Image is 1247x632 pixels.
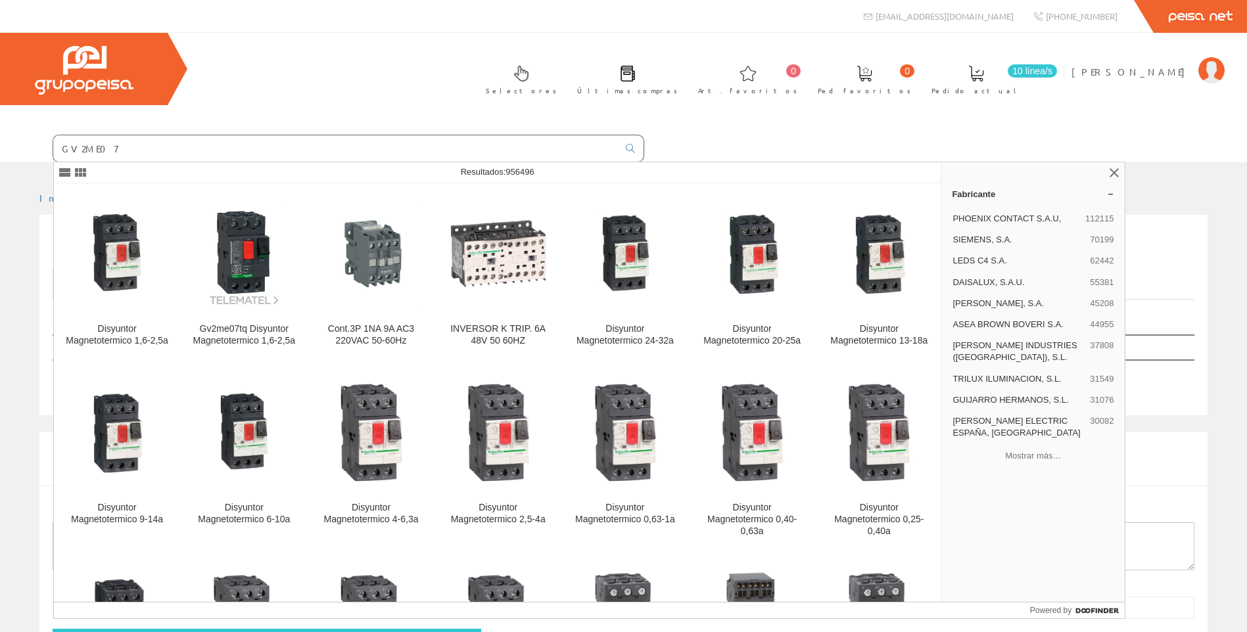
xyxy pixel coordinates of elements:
a: Disyuntor Magnetotermico 4-6,3a Disyuntor Magnetotermico 4-6,3a [308,363,434,553]
span: 44955 [1090,319,1114,330]
a: Disyuntor Magnetotermico 13-18a Disyuntor Magnetotermico 13-18a [816,184,942,362]
span: PHOENIX CONTACT S.A.U, [953,213,1080,225]
span: [EMAIL_ADDRESS][DOMAIN_NAME] [876,11,1014,22]
a: Disyuntor Magnetotermico 1,6-2,5a Disyuntor Magnetotermico 1,6-2,5a [54,184,180,362]
a: Powered by [1030,602,1125,618]
span: GUIJARRO HERMANOS, S.L. [953,394,1085,406]
img: Disyuntor Magnetotermico 6-10a [191,380,296,485]
img: Disyuntor Magnetotermico 13-18a [826,201,931,306]
span: Ped. favoritos [818,84,911,97]
span: 956496 [506,167,534,177]
a: Listado de artículos [53,269,253,300]
div: Gv2me07tq Disyuntor Magnetotermico 1,6-2,5a [191,323,296,347]
label: Descripción personalizada [53,506,286,519]
a: Disyuntor Magnetotermico 24-32a Disyuntor Magnetotermico 24-32a [562,184,688,362]
span: DAISALUX, S.A.U. [953,277,1085,288]
img: Disyuntor Magnetotermico 0,63-1a [573,380,678,485]
div: Disyuntor Magnetotermico 4-6,3a [318,502,423,526]
a: Selectores [473,55,563,102]
img: Cont.3P 1NA 9A AC3 220VAC 50-60Hz [318,201,423,306]
label: Mostrar [53,311,168,331]
span: Pedido actual [931,84,1021,97]
div: Disyuntor Magnetotermico 13-18a [826,323,931,347]
a: INVERSOR K TRIP. 6A 48V 50 60HZ INVERSOR K TRIP. 6A 48V 50 60HZ [435,184,561,362]
div: Disyuntor Magnetotermico 20-25a [699,323,805,347]
span: 31549 [1090,373,1114,385]
img: Disyuntor Magnetotermico 4-6,3a [318,380,423,485]
span: [PERSON_NAME] [1071,65,1192,78]
h1: LC1E0610M7 [53,236,1194,262]
img: Disyuntor Magnetotermico 9-14a [64,380,170,485]
span: 112115 [1085,213,1114,225]
span: LEDS C4 S.A. [953,255,1085,267]
span: Art. favoritos [698,84,797,97]
span: [PHONE_NUMBER] [1046,11,1118,22]
span: [PERSON_NAME] INDUSTRIES ([GEOGRAPHIC_DATA]), S.L. [953,340,1085,363]
td: No se han encontrado artículos, pruebe con otra búsqueda [53,360,1073,392]
span: 10 línea/s [1008,64,1057,78]
div: Disyuntor Magnetotermico 2,5-4a [446,502,551,526]
a: Gv2me07tq Disyuntor Magnetotermico 1,6-2,5a Gv2me07tq Disyuntor Magnetotermico 1,6-2,5a [181,184,307,362]
span: Resultados: [461,167,534,177]
div: Disyuntor Magnetotermico 1,6-2,5a [64,323,170,347]
img: Disyuntor Magnetotermico 0,25-0,40a [826,380,931,485]
a: Inicio [39,192,95,204]
a: Disyuntor Magnetotermico 20-25a Disyuntor Magnetotermico 20-25a [689,184,815,362]
a: [PERSON_NAME] [1071,55,1225,67]
a: 10 línea/s Pedido actual [918,55,1060,102]
a: Disyuntor Magnetotermico 0,25-0,40a Disyuntor Magnetotermico 0,25-0,40a [816,363,942,553]
img: Disyuntor Magnetotermico 0,40-0,63a [699,380,805,485]
span: 31076 [1090,394,1114,406]
span: [PERSON_NAME], S.A. [953,298,1085,309]
a: Últimas compras [564,55,684,102]
span: 37808 [1090,340,1114,363]
img: Grupo Peisa [35,46,133,95]
a: Cont.3P 1NA 9A AC3 220VAC 50-60Hz Cont.3P 1NA 9A AC3 220VAC 50-60Hz [308,184,434,362]
input: Buscar ... [53,135,618,162]
span: 0 [786,64,801,78]
img: Disyuntor Magnetotermico 24-32a [573,201,678,306]
a: Disyuntor Magnetotermico 0,40-0,63a Disyuntor Magnetotermico 0,40-0,63a [689,363,815,553]
div: Disyuntor Magnetotermico 0,25-0,40a [826,502,931,537]
a: Fabricante [941,183,1125,204]
span: TRILUX ILUMINACION, S.L. [953,373,1085,385]
label: Cantidad [53,580,122,593]
button: Mostrar más… [947,445,1119,466]
div: Disyuntor Magnetotermico 6-10a [191,502,296,526]
img: Disyuntor Magnetotermico 1,6-2,5a [64,201,170,306]
div: Disyuntor Magnetotermico 24-32a [573,323,678,347]
div: INVERSOR K TRIP. 6A 48V 50 60HZ [446,323,551,347]
span: 70199 [1090,234,1114,246]
a: Disyuntor Magnetotermico 0,63-1a Disyuntor Magnetotermico 0,63-1a [562,363,688,553]
span: 45208 [1090,298,1114,309]
div: Disyuntor Magnetotermico 9-14a [64,502,170,526]
span: [PERSON_NAME] ELECTRIC ESPAÑA, [GEOGRAPHIC_DATA] [953,415,1085,439]
a: Disyuntor Magnetotermico 6-10a Disyuntor Magnetotermico 6-10a [181,363,307,553]
span: Últimas compras [577,84,678,97]
a: Disyuntor Magnetotermico 9-14a Disyuntor Magnetotermico 9-14a [54,363,180,553]
img: Gv2me07tq Disyuntor Magnetotermico 1,6-2,5a [191,201,296,306]
a: Disyuntor Magnetotermico 2,5-4a Disyuntor Magnetotermico 2,5-4a [435,363,561,553]
div: Disyuntor Magnetotermico 0,40-0,63a [699,502,805,537]
span: Selectores [486,84,557,97]
span: 55381 [1090,277,1114,288]
span: 30082 [1090,415,1114,439]
span: 62442 [1090,255,1114,267]
img: Disyuntor Magnetotermico 20-25a [699,201,805,306]
span: Si no ha encontrado algún artículo en nuestro catálogo introduzca aquí la cantidad y la descripci... [53,446,1105,478]
span: ASEA BROWN BOVERI S.A. [953,319,1085,330]
div: Cont.3P 1NA 9A AC3 220VAC 50-60Hz [318,323,423,347]
span: Powered by [1030,604,1071,616]
div: Disyuntor Magnetotermico 0,63-1a [573,502,678,526]
img: Disyuntor Magnetotermico 2,5-4a [446,380,551,485]
th: Datos [1073,335,1194,360]
img: INVERSOR K TRIP. 6A 48V 50 60HZ [446,201,551,306]
span: 0 [900,64,914,78]
span: SIEMENS, S.A. [953,234,1085,246]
